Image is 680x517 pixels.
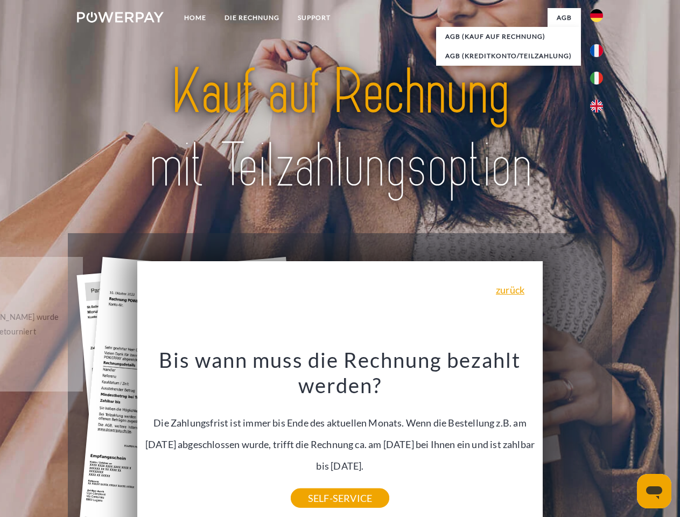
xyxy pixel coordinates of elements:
[496,285,524,295] a: zurück
[590,44,603,57] img: fr
[144,347,537,399] h3: Bis wann muss die Rechnung bezahlt werden?
[291,488,389,508] a: SELF-SERVICE
[590,9,603,22] img: de
[436,27,581,46] a: AGB (Kauf auf Rechnung)
[215,8,289,27] a: DIE RECHNUNG
[289,8,340,27] a: SUPPORT
[175,8,215,27] a: Home
[436,46,581,66] a: AGB (Kreditkonto/Teilzahlung)
[590,100,603,113] img: en
[590,72,603,85] img: it
[103,52,577,206] img: title-powerpay_de.svg
[637,474,671,508] iframe: Schaltfläche zum Öffnen des Messaging-Fensters
[77,12,164,23] img: logo-powerpay-white.svg
[144,347,537,498] div: Die Zahlungsfrist ist immer bis Ende des aktuellen Monats. Wenn die Bestellung z.B. am [DATE] abg...
[548,8,581,27] a: agb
